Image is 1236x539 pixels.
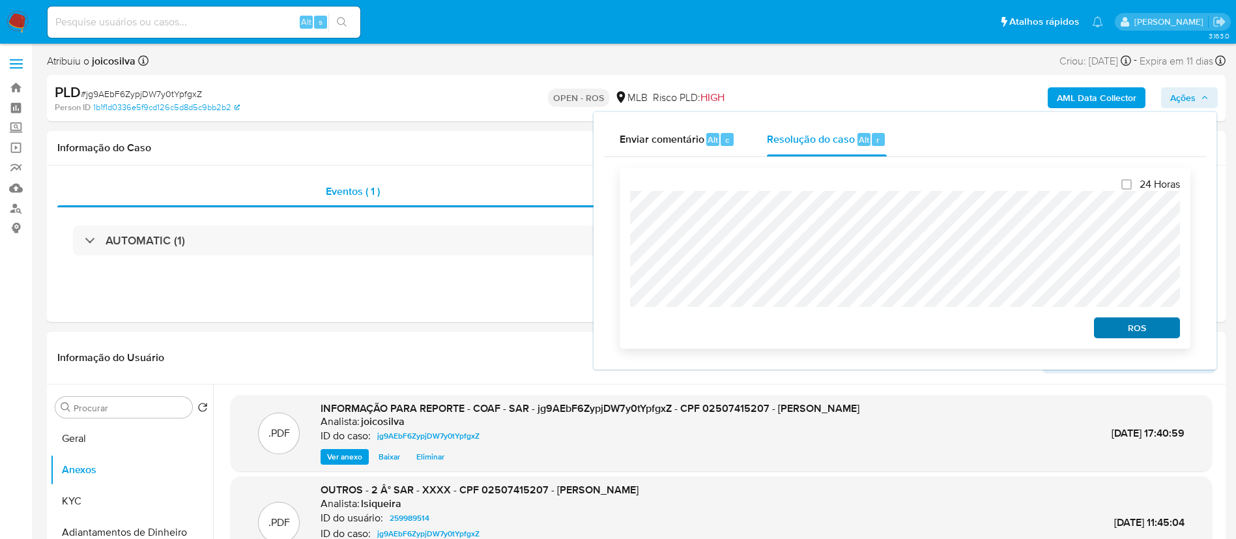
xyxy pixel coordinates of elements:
[301,16,311,28] span: Alt
[47,54,136,68] span: Atribuiu o
[321,415,360,428] p: Analista:
[1134,52,1137,70] span: -
[73,226,1200,255] div: AUTOMATIC (1)
[416,450,444,463] span: Eliminar
[321,482,639,497] span: OUTROS - 2 Â° SAR - XXXX - CPF 02507415207 - [PERSON_NAME]
[379,450,400,463] span: Baixar
[725,134,729,146] span: c
[361,415,405,428] h6: joicosilva
[1170,87,1196,108] span: Ações
[614,91,648,105] div: MLB
[50,486,213,517] button: KYC
[48,14,360,31] input: Pesquise usuários ou casos...
[268,426,290,441] p: .PDF
[384,510,435,526] a: 259989514
[1114,515,1185,530] span: [DATE] 11:45:04
[321,401,859,416] span: INFORMAÇÃO PARA REPORTE - COAF - SAR - jg9AEbF6ZypjDW7y0tYpfgxZ - CPF 02507415207 - [PERSON_NAME]
[1048,87,1145,108] button: AML Data Collector
[390,510,429,526] span: 259989514
[1103,319,1171,337] span: ROS
[89,53,136,68] b: joicosilva
[708,134,718,146] span: Alt
[1009,15,1079,29] span: Atalhos rápidos
[55,81,81,102] b: PLD
[57,351,164,364] h1: Informação do Usuário
[321,430,371,443] p: ID do caso:
[1094,317,1180,338] button: ROS
[1059,52,1131,70] div: Criou: [DATE]
[548,89,609,107] p: OPEN - ROS
[1140,54,1213,68] span: Expira em 11 dias
[326,184,380,199] span: Eventos ( 1 )
[1121,179,1132,190] input: 24 Horas
[377,428,480,444] span: jg9AEbF6ZypjDW7y0tYpfgxZ
[81,87,202,100] span: # jg9AEbF6ZypjDW7y0tYpfgxZ
[620,132,704,147] span: Enviar comentário
[55,102,91,113] b: Person ID
[74,402,187,414] input: Procurar
[361,497,401,510] h6: lsiqueira
[321,497,360,510] p: Analista:
[372,449,407,465] button: Baixar
[653,91,725,105] span: Risco PLD:
[50,423,213,454] button: Geral
[767,132,855,147] span: Resolução do caso
[50,454,213,486] button: Anexos
[328,13,355,31] button: search-icon
[321,512,383,525] p: ID do usuário:
[876,134,880,146] span: r
[93,102,240,113] a: 1b1f1d0336e5f9cd126c5d8d5c9bb2b2
[197,402,208,416] button: Retornar ao pedido padrão
[1057,87,1136,108] b: AML Data Collector
[1213,15,1226,29] a: Sair
[268,516,290,530] p: .PDF
[1092,16,1103,27] a: Notificações
[700,90,725,105] span: HIGH
[61,402,71,413] button: Procurar
[410,449,451,465] button: Eliminar
[1161,87,1218,108] button: Ações
[859,134,869,146] span: Alt
[1134,16,1208,28] p: joice.osilva@mercadopago.com.br
[321,449,369,465] button: Ver anexo
[1140,178,1180,191] span: 24 Horas
[1112,426,1185,441] span: [DATE] 17:40:59
[319,16,323,28] span: s
[57,141,1215,154] h1: Informação do Caso
[372,428,485,444] a: jg9AEbF6ZypjDW7y0tYpfgxZ
[106,233,185,248] h3: AUTOMATIC (1)
[327,450,362,463] span: Ver anexo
